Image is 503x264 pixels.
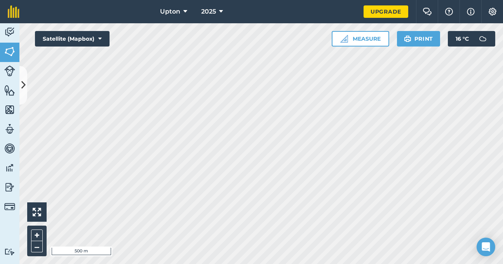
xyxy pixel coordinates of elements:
img: svg+xml;base64,PHN2ZyB4bWxucz0iaHR0cDovL3d3dy53My5vcmcvMjAwMC9zdmciIHdpZHRoPSI1NiIgaGVpZ2h0PSI2MC... [4,104,15,116]
span: 2025 [201,7,216,16]
img: A cog icon [488,8,497,16]
button: Satellite (Mapbox) [35,31,110,47]
img: svg+xml;base64,PD94bWwgdmVyc2lvbj0iMS4wIiBlbmNvZGluZz0idXRmLTgiPz4KPCEtLSBHZW5lcmF0b3I6IEFkb2JlIE... [4,123,15,135]
img: Four arrows, one pointing top left, one top right, one bottom right and the last bottom left [33,208,41,216]
img: svg+xml;base64,PD94bWwgdmVyc2lvbj0iMS4wIiBlbmNvZGluZz0idXRmLTgiPz4KPCEtLSBHZW5lcmF0b3I6IEFkb2JlIE... [4,248,15,255]
img: svg+xml;base64,PD94bWwgdmVyc2lvbj0iMS4wIiBlbmNvZGluZz0idXRmLTgiPz4KPCEtLSBHZW5lcmF0b3I6IEFkb2JlIE... [4,143,15,154]
button: Print [397,31,440,47]
button: + [31,229,43,241]
span: Upton [160,7,180,16]
img: Two speech bubbles overlapping with the left bubble in the forefront [423,8,432,16]
img: svg+xml;base64,PHN2ZyB4bWxucz0iaHR0cDovL3d3dy53My5vcmcvMjAwMC9zdmciIHdpZHRoPSI1NiIgaGVpZ2h0PSI2MC... [4,85,15,96]
div: Open Intercom Messenger [477,238,495,256]
img: svg+xml;base64,PHN2ZyB4bWxucz0iaHR0cDovL3d3dy53My5vcmcvMjAwMC9zdmciIHdpZHRoPSIxOSIgaGVpZ2h0PSIyNC... [404,34,411,43]
span: 16 ° C [456,31,469,47]
img: Ruler icon [340,35,348,43]
button: – [31,241,43,252]
img: svg+xml;base64,PD94bWwgdmVyc2lvbj0iMS4wIiBlbmNvZGluZz0idXRmLTgiPz4KPCEtLSBHZW5lcmF0b3I6IEFkb2JlIE... [4,162,15,174]
img: svg+xml;base64,PD94bWwgdmVyc2lvbj0iMS4wIiBlbmNvZGluZz0idXRmLTgiPz4KPCEtLSBHZW5lcmF0b3I6IEFkb2JlIE... [4,26,15,38]
img: svg+xml;base64,PHN2ZyB4bWxucz0iaHR0cDovL3d3dy53My5vcmcvMjAwMC9zdmciIHdpZHRoPSI1NiIgaGVpZ2h0PSI2MC... [4,46,15,57]
button: 16 °C [448,31,495,47]
img: fieldmargin Logo [8,5,19,18]
a: Upgrade [364,5,408,18]
img: svg+xml;base64,PD94bWwgdmVyc2lvbj0iMS4wIiBlbmNvZGluZz0idXRmLTgiPz4KPCEtLSBHZW5lcmF0b3I6IEFkb2JlIE... [4,181,15,193]
img: svg+xml;base64,PD94bWwgdmVyc2lvbj0iMS4wIiBlbmNvZGluZz0idXRmLTgiPz4KPCEtLSBHZW5lcmF0b3I6IEFkb2JlIE... [475,31,491,47]
button: Measure [332,31,389,47]
img: A question mark icon [444,8,454,16]
img: svg+xml;base64,PHN2ZyB4bWxucz0iaHR0cDovL3d3dy53My5vcmcvMjAwMC9zdmciIHdpZHRoPSIxNyIgaGVpZ2h0PSIxNy... [467,7,475,16]
img: svg+xml;base64,PD94bWwgdmVyc2lvbj0iMS4wIiBlbmNvZGluZz0idXRmLTgiPz4KPCEtLSBHZW5lcmF0b3I6IEFkb2JlIE... [4,201,15,212]
img: svg+xml;base64,PD94bWwgdmVyc2lvbj0iMS4wIiBlbmNvZGluZz0idXRmLTgiPz4KPCEtLSBHZW5lcmF0b3I6IEFkb2JlIE... [4,66,15,76]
